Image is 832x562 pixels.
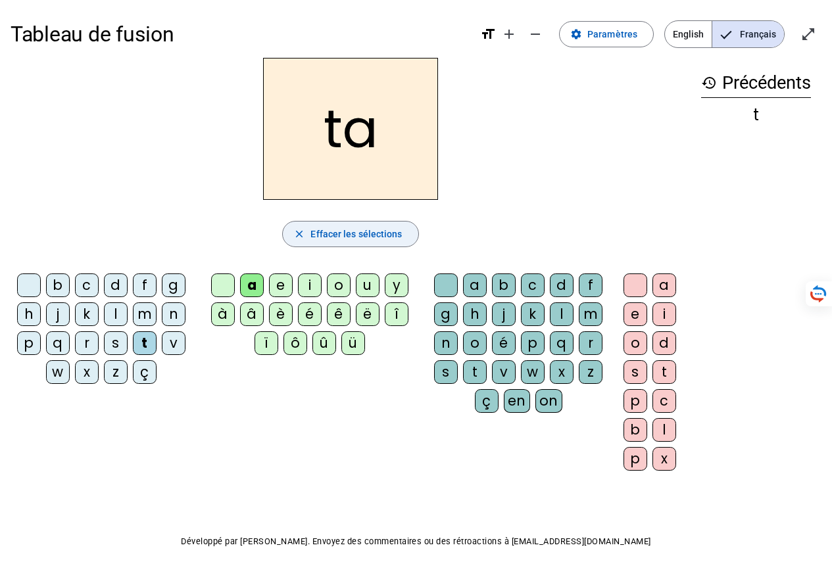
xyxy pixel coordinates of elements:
div: î [385,302,408,326]
h2: ta [263,58,438,200]
div: o [327,273,351,297]
div: ê [327,302,351,326]
div: d [550,273,574,297]
div: w [521,360,545,384]
h1: Tableau de fusion [11,13,470,55]
div: f [579,273,602,297]
div: s [434,360,458,384]
div: ü [341,331,365,355]
div: j [46,302,70,326]
div: s [104,331,128,355]
div: q [46,331,70,355]
div: z [579,360,602,384]
div: a [652,273,676,297]
div: k [75,302,99,326]
div: h [463,302,487,326]
p: Développé par [PERSON_NAME]. Envoyez des commentaires ou des rétroactions à [EMAIL_ADDRESS][DOMAI... [11,534,821,550]
div: on [535,389,562,413]
div: p [521,331,545,355]
div: c [521,273,545,297]
div: m [579,302,602,326]
div: o [624,331,647,355]
mat-icon: settings [570,28,582,40]
div: ô [283,331,307,355]
button: Effacer les sélections [282,221,418,247]
mat-icon: history [701,75,717,91]
div: x [550,360,574,384]
div: y [385,273,408,297]
div: e [269,273,293,297]
div: f [133,273,157,297]
div: m [133,302,157,326]
div: ç [133,360,157,384]
div: x [652,447,676,471]
div: n [162,302,185,326]
button: Paramètres [559,21,654,47]
span: Français [712,21,784,47]
div: é [492,331,516,355]
mat-icon: add [501,26,517,42]
button: Diminuer la taille de la police [522,21,549,47]
div: g [434,302,458,326]
div: b [492,273,516,297]
h3: Précédents [701,68,811,98]
div: â [240,302,264,326]
button: Entrer en plein écran [795,21,821,47]
div: w [46,360,70,384]
button: Augmenter la taille de la police [496,21,522,47]
div: g [162,273,185,297]
div: i [298,273,322,297]
mat-button-toggle-group: Language selection [664,20,785,48]
div: t [701,107,811,123]
div: p [17,331,41,355]
div: v [162,331,185,355]
div: c [75,273,99,297]
span: Effacer les sélections [310,226,402,242]
div: l [550,302,574,326]
div: c [652,389,676,413]
div: ç [475,389,499,413]
span: English [665,21,712,47]
div: t [133,331,157,355]
div: v [492,360,516,384]
div: h [17,302,41,326]
div: u [356,273,379,297]
div: s [624,360,647,384]
span: Paramètres [587,26,637,42]
div: p [624,389,647,413]
div: a [240,273,264,297]
div: en [504,389,530,413]
div: z [104,360,128,384]
div: l [652,418,676,442]
div: b [624,418,647,442]
div: d [652,331,676,355]
div: r [75,331,99,355]
div: t [463,360,487,384]
mat-icon: open_in_full [800,26,816,42]
div: p [624,447,647,471]
div: ï [255,331,278,355]
div: b [46,273,70,297]
div: r [579,331,602,355]
mat-icon: close [293,228,305,240]
div: n [434,331,458,355]
div: l [104,302,128,326]
div: ë [356,302,379,326]
div: a [463,273,487,297]
div: e [624,302,647,326]
div: i [652,302,676,326]
div: è [269,302,293,326]
div: t [652,360,676,384]
div: é [298,302,322,326]
div: x [75,360,99,384]
div: o [463,331,487,355]
div: q [550,331,574,355]
div: û [312,331,336,355]
div: à [211,302,235,326]
mat-icon: remove [527,26,543,42]
div: j [492,302,516,326]
div: d [104,273,128,297]
mat-icon: format_size [480,26,496,42]
div: k [521,302,545,326]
